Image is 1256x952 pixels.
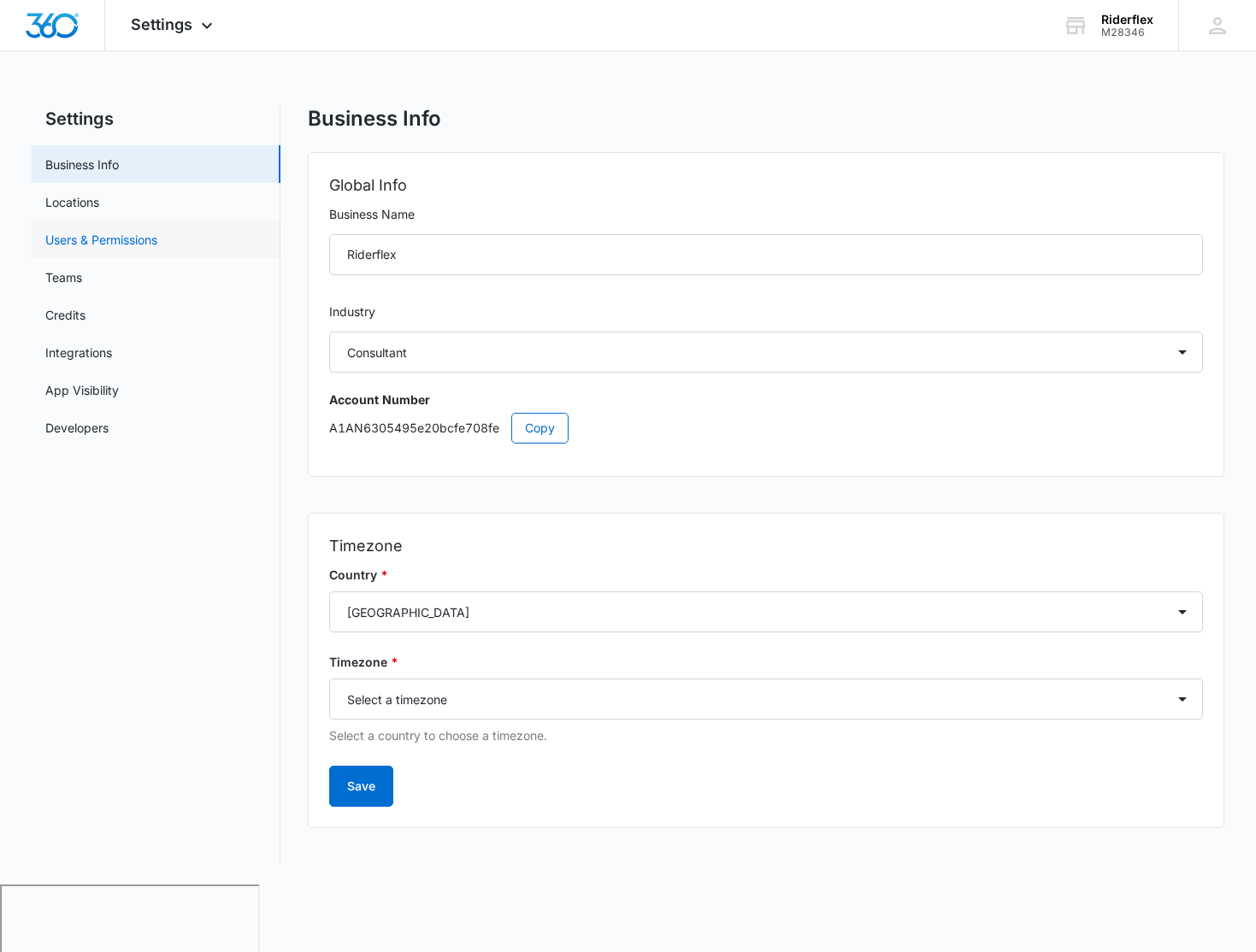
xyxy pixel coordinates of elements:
button: Save [329,766,393,807]
div: account id [1101,26,1153,38]
a: App Visibility [45,381,119,399]
button: Copy [511,413,569,444]
label: Country [329,566,1204,585]
a: Credits [45,306,86,324]
span: Copy [525,419,555,438]
h1: Business Info [308,106,441,132]
h2: Settings [32,106,280,132]
a: Business Info [45,156,119,173]
label: Business Name [329,205,1204,224]
p: Select a country to choose a timezone. [329,726,1204,745]
label: Industry [329,303,1204,321]
label: Timezone [329,653,1204,672]
span: Settings [131,15,192,33]
a: Integrations [45,344,112,361]
a: Locations [45,193,99,211]
h2: Timezone [329,534,1204,558]
p: A1AN6305495e20bcfe708fe [329,413,1204,444]
a: Teams [45,268,82,286]
a: Users & Permissions [45,231,157,249]
div: account name [1101,13,1153,26]
h2: Global Info [329,173,1204,197]
a: Developers [45,419,109,437]
strong: Account Number [329,392,430,407]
